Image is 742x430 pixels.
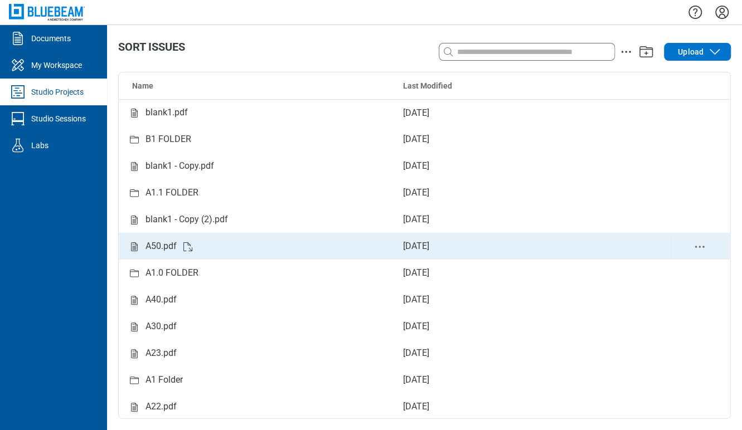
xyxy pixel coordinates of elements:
[394,206,670,233] td: [DATE]
[146,293,177,307] div: A40.pdf
[9,110,27,128] svg: Studio Sessions
[31,86,84,97] div: Studio Projects
[146,240,177,253] div: A50.pdf
[146,266,198,280] div: A1.0 FOLDER
[146,133,191,146] div: B1 FOLDER
[31,60,82,71] div: My Workspace
[31,113,86,124] div: Studio Sessions
[394,99,670,126] td: [DATE]
[9,136,27,154] svg: Labs
[678,46,704,57] span: Upload
[146,213,228,227] div: blank1 - Copy (2).pdf
[146,159,214,173] div: blank1 - Copy.pdf
[146,346,177,360] div: A23.pdf
[146,373,183,387] div: A1 Folder
[9,30,27,47] svg: Documents
[31,33,71,44] div: Documents
[132,80,385,91] div: Name
[146,106,188,120] div: blank1.pdf
[31,140,49,151] div: Labs
[394,393,670,420] td: [DATE]
[394,233,670,260] td: [DATE]
[394,313,670,340] td: [DATE]
[619,45,633,58] button: action-menu
[146,400,177,414] div: A22.pdf
[394,286,670,313] td: [DATE]
[637,43,655,61] button: Add
[394,153,670,179] td: [DATE]
[118,40,185,53] span: SORT ISSUES
[713,3,731,22] button: Settings
[394,340,670,367] td: [DATE]
[146,320,177,334] div: A30.pdf
[693,240,706,253] button: delete-context-menu
[9,4,85,20] img: Bluebeam, Inc.
[394,179,670,206] td: [DATE]
[9,56,27,74] svg: My Workspace
[9,83,27,101] svg: Studio Projects
[664,43,731,61] button: Upload
[394,260,670,286] td: [DATE]
[394,126,670,153] td: [DATE]
[403,80,661,91] div: Last Modified
[146,186,198,200] div: A1.1 FOLDER
[394,367,670,393] td: [DATE]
